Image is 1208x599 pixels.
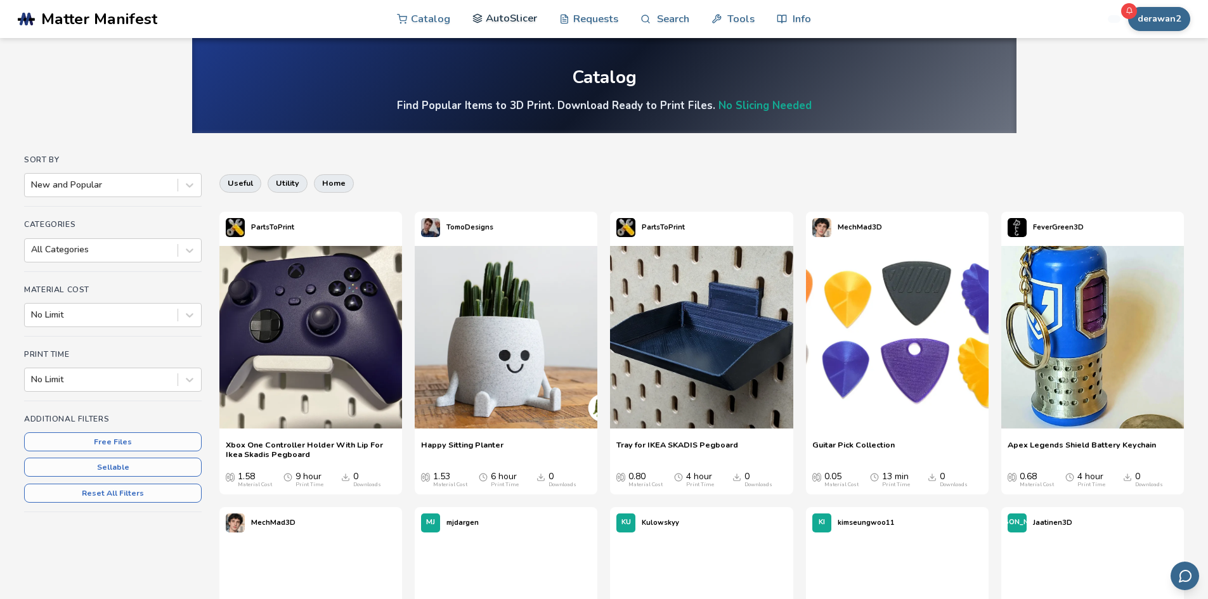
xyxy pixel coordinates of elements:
div: 13 min [882,472,910,488]
div: 0.68 [1020,472,1054,488]
img: PartsToPrint's profile [616,218,635,237]
div: Print Time [686,482,714,488]
img: MechMad3D's profile [226,513,245,532]
span: KU [621,518,631,527]
span: MJ [426,518,435,527]
span: Downloads [536,472,545,482]
button: derawan2 [1128,7,1190,31]
button: Sellable [24,458,202,477]
div: 0.05 [824,472,859,488]
span: Average Cost [421,472,430,482]
span: Downloads [732,472,741,482]
input: All Categories [31,245,34,255]
a: FeverGreen3D's profileFeverGreen3D [1001,212,1090,243]
p: Jaatinen3D [1033,516,1072,529]
input: New and Popular [31,180,34,190]
span: Average Cost [812,472,821,482]
span: [PERSON_NAME] [987,518,1047,527]
p: PartsToPrint [251,221,294,234]
span: Average Cost [1008,472,1016,482]
a: Happy Sitting Planter [421,440,503,459]
div: Print Time [296,482,323,488]
span: Matter Manifest [41,10,157,28]
div: 1.58 [238,472,272,488]
div: Material Cost [238,482,272,488]
div: Downloads [744,482,772,488]
p: MechMad3D [838,221,882,234]
h4: Additional Filters [24,415,202,423]
span: KI [819,518,825,527]
h4: Material Cost [24,285,202,294]
div: Print Time [1077,482,1105,488]
a: No Slicing Needed [718,98,812,113]
div: 4 hour [1077,472,1105,488]
p: PartsToPrint [642,221,685,234]
div: 0 [353,472,381,488]
a: Guitar Pick Collection [812,440,895,459]
a: PartsToPrint's profilePartsToPrint [219,212,301,243]
div: 0 [549,472,576,488]
span: Downloads [928,472,937,482]
img: FeverGreen3D's profile [1008,218,1027,237]
span: Downloads [1123,472,1132,482]
div: Material Cost [1020,482,1054,488]
h4: Find Popular Items to 3D Print. Download Ready to Print Files. [397,98,812,113]
button: Send feedback via email [1171,562,1199,590]
div: 0 [744,472,772,488]
img: TomoDesigns's profile [421,218,440,237]
span: Downloads [341,472,350,482]
div: Print Time [882,482,910,488]
div: 0.80 [628,472,663,488]
a: TomoDesigns's profileTomoDesigns [415,212,500,243]
span: Average Print Time [479,472,488,482]
span: Average Print Time [674,472,683,482]
span: Average Cost [616,472,625,482]
div: 1.53 [433,472,467,488]
div: Downloads [549,482,576,488]
div: Downloads [940,482,968,488]
a: MechMad3D's profileMechMad3D [219,507,302,539]
input: No Limit [31,375,34,385]
p: mjdargen [446,516,479,529]
a: Tray for IKEA SKADIS Pegboard [616,440,738,459]
button: Free Files [24,432,202,451]
h4: Sort By [24,155,202,164]
div: 0 [1135,472,1163,488]
span: Average Cost [226,472,235,482]
a: PartsToPrint's profilePartsToPrint [610,212,691,243]
h4: Categories [24,220,202,229]
p: kimseungwoo11 [838,516,895,529]
div: Material Cost [824,482,859,488]
span: Average Print Time [870,472,879,482]
p: MechMad3D [251,516,296,529]
h4: Print Time [24,350,202,359]
img: PartsToPrint's profile [226,218,245,237]
div: Print Time [491,482,519,488]
span: Average Print Time [283,472,292,482]
a: Apex Legends Shield Battery Keychain [1008,440,1156,459]
input: No Limit [31,310,34,320]
p: TomoDesigns [446,221,493,234]
div: 6 hour [491,472,519,488]
a: MechMad3D's profileMechMad3D [806,212,888,243]
div: Catalog [572,68,637,87]
span: Average Print Time [1065,472,1074,482]
div: Downloads [353,482,381,488]
div: Downloads [1135,482,1163,488]
img: MechMad3D's profile [812,218,831,237]
a: Xbox One Controller Holder With Lip For Ikea Skadis Pegboard [226,440,396,459]
p: Kulowskyy [642,516,679,529]
div: 0 [940,472,968,488]
div: Material Cost [628,482,663,488]
button: useful [219,174,261,192]
button: utility [268,174,308,192]
p: FeverGreen3D [1033,221,1084,234]
div: 4 hour [686,472,714,488]
button: home [314,174,354,192]
button: Reset All Filters [24,484,202,503]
